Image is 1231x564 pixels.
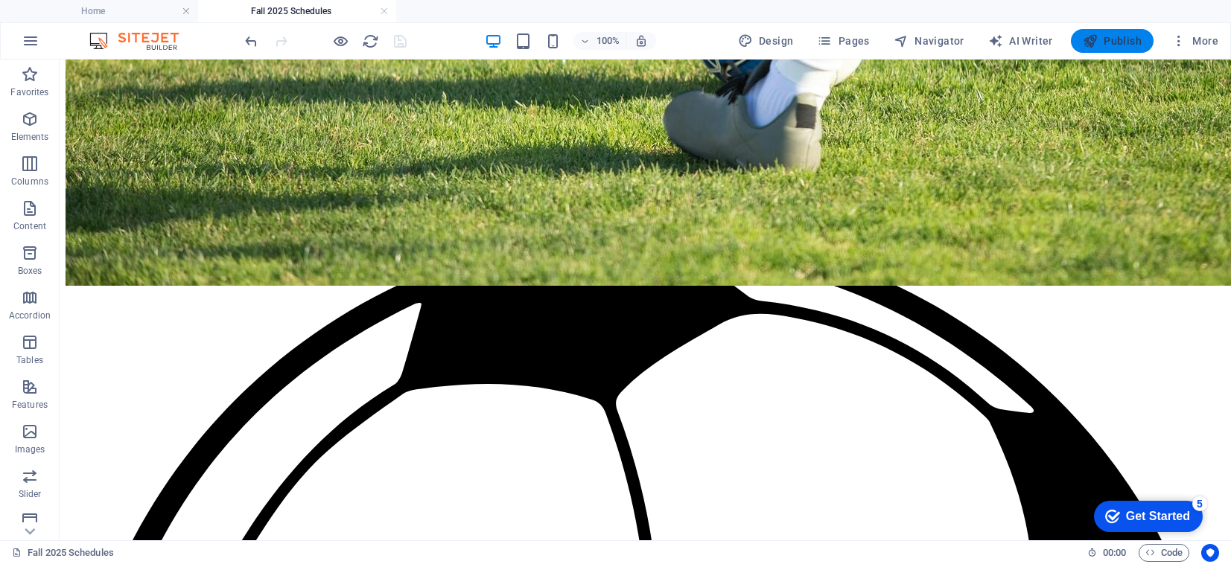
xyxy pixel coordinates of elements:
p: Images [15,443,45,455]
span: Navigator [894,33,964,48]
h6: Session time [1087,544,1127,562]
p: Accordion [9,310,51,321]
button: Pages [811,29,875,53]
a: Click to cancel selection. Double-click to open Pages [12,544,114,562]
button: 100% [573,32,626,50]
button: Usercentrics [1201,544,1219,562]
p: Features [12,399,48,411]
p: Tables [16,354,43,366]
p: Elements [11,131,49,143]
button: Navigator [888,29,970,53]
img: Editor Logo [86,32,197,50]
span: : [1113,547,1116,558]
i: Undo: Change text (Ctrl+Z) [243,33,260,50]
span: Pages [817,33,869,48]
span: Design [738,33,794,48]
span: Code [1145,544,1183,562]
i: On resize automatically adjust zoom level to fit chosen device. [634,34,648,48]
button: Click here to leave preview mode and continue editing [331,32,349,50]
div: Get Started 5 items remaining, 0% complete [12,7,121,39]
h4: Fall 2025 Schedules [198,3,396,19]
i: Reload page [362,33,379,50]
button: AI Writer [982,29,1059,53]
p: Content [13,220,46,232]
div: Get Started [44,16,108,30]
button: Publish [1071,29,1154,53]
button: Code [1139,544,1189,562]
button: More [1165,29,1224,53]
p: Favorites [10,86,48,98]
button: Design [732,29,800,53]
span: 00 00 [1103,544,1126,562]
span: More [1171,33,1218,48]
button: reload [361,32,379,50]
p: Slider [19,488,42,500]
p: Boxes [18,265,42,277]
h6: 100% [596,32,620,50]
button: undo [242,32,260,50]
div: 5 [110,3,125,18]
p: Columns [11,176,48,188]
span: AI Writer [988,33,1053,48]
span: Publish [1083,33,1142,48]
